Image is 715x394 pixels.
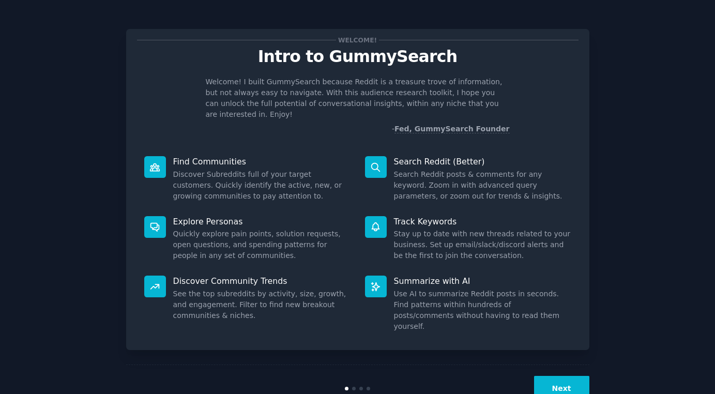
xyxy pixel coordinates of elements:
[173,216,351,227] p: Explore Personas
[173,156,351,167] p: Find Communities
[394,289,571,332] dd: Use AI to summarize Reddit posts in seconds. Find patterns within hundreds of posts/comments with...
[394,276,571,286] p: Summarize with AI
[206,77,510,120] p: Welcome! I built GummySearch because Reddit is a treasure trove of information, but not always ea...
[137,48,579,66] p: Intro to GummySearch
[392,124,510,134] div: -
[394,125,510,133] a: Fed, GummySearch Founder
[173,229,351,261] dd: Quickly explore pain points, solution requests, open questions, and spending patterns for people ...
[394,229,571,261] dd: Stay up to date with new threads related to your business. Set up email/slack/discord alerts and ...
[173,276,351,286] p: Discover Community Trends
[173,289,351,321] dd: See the top subreddits by activity, size, growth, and engagement. Filter to find new breakout com...
[394,216,571,227] p: Track Keywords
[173,169,351,202] dd: Discover Subreddits full of your target customers. Quickly identify the active, new, or growing c...
[394,169,571,202] dd: Search Reddit posts & comments for any keyword. Zoom in with advanced query parameters, or zoom o...
[394,156,571,167] p: Search Reddit (Better)
[336,35,378,46] span: Welcome!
